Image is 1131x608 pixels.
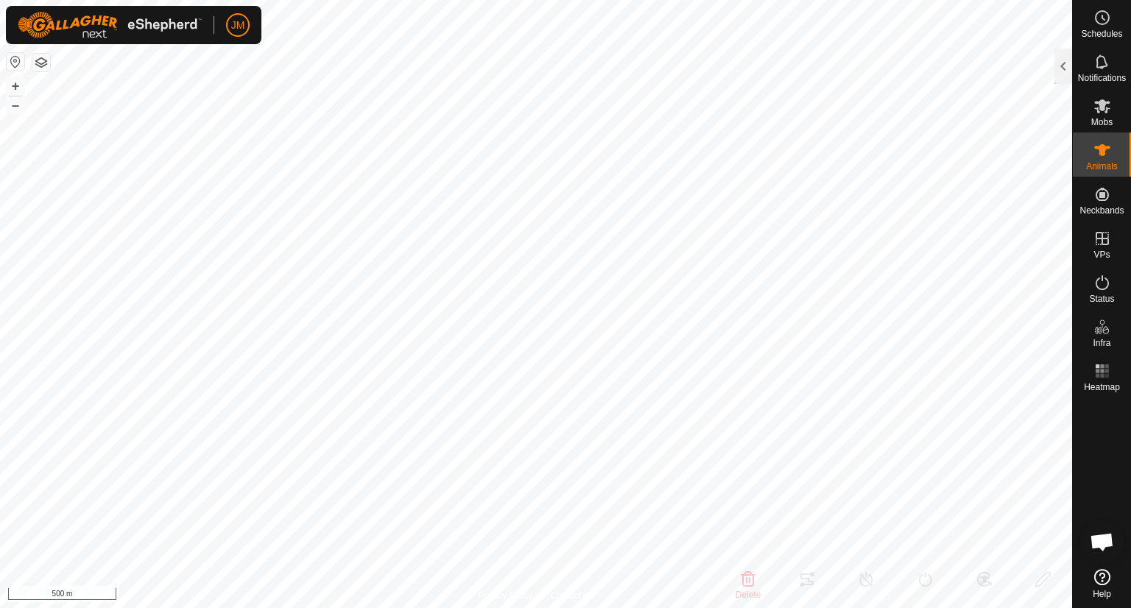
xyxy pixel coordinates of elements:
button: + [7,77,24,95]
button: Reset Map [7,53,24,71]
div: Open chat [1080,520,1124,564]
span: Notifications [1078,74,1126,82]
span: Animals [1086,162,1118,171]
button: Map Layers [32,54,50,71]
span: Heatmap [1084,383,1120,392]
a: Help [1073,563,1131,604]
span: JM [231,18,245,33]
button: – [7,96,24,114]
span: Mobs [1091,118,1113,127]
a: Privacy Policy [478,589,533,602]
span: Infra [1093,339,1110,347]
span: Help [1093,590,1111,598]
span: Status [1089,294,1114,303]
span: Schedules [1081,29,1122,38]
span: VPs [1093,250,1110,259]
a: Contact Us [551,589,594,602]
span: Neckbands [1079,206,1124,215]
img: Gallagher Logo [18,12,202,38]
